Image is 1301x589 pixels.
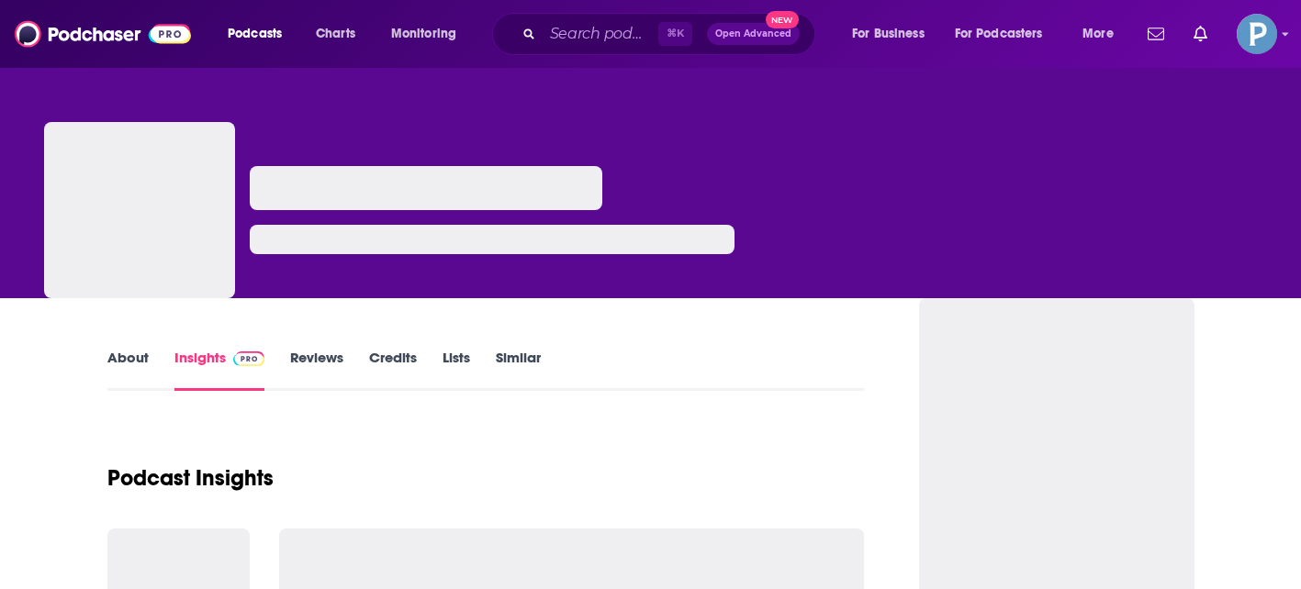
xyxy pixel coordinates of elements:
img: User Profile [1237,14,1277,54]
span: For Business [852,21,925,47]
span: Open Advanced [715,29,791,39]
button: open menu [378,19,480,49]
span: For Podcasters [955,21,1043,47]
a: InsightsPodchaser Pro [174,349,265,391]
a: Credits [369,349,417,391]
a: Charts [304,19,366,49]
a: Similar [496,349,541,391]
span: Monitoring [391,21,456,47]
span: Podcasts [228,21,282,47]
a: Show notifications dropdown [1140,18,1172,50]
a: Show notifications dropdown [1186,18,1215,50]
span: More [1082,21,1114,47]
button: Show profile menu [1237,14,1277,54]
button: open menu [839,19,948,49]
button: open menu [943,19,1070,49]
span: ⌘ K [658,22,692,46]
input: Search podcasts, credits, & more... [543,19,658,49]
button: open menu [215,19,306,49]
button: Open AdvancedNew [707,23,800,45]
span: Logged in as PiperComms [1237,14,1277,54]
div: Search podcasts, credits, & more... [510,13,833,55]
span: Charts [316,21,355,47]
a: About [107,349,149,391]
span: New [766,11,799,28]
h1: Podcast Insights [107,464,274,492]
img: Podchaser - Follow, Share and Rate Podcasts [15,17,191,51]
a: Reviews [290,349,343,391]
a: Lists [443,349,470,391]
img: Podchaser Pro [233,351,265,366]
button: open menu [1070,19,1137,49]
